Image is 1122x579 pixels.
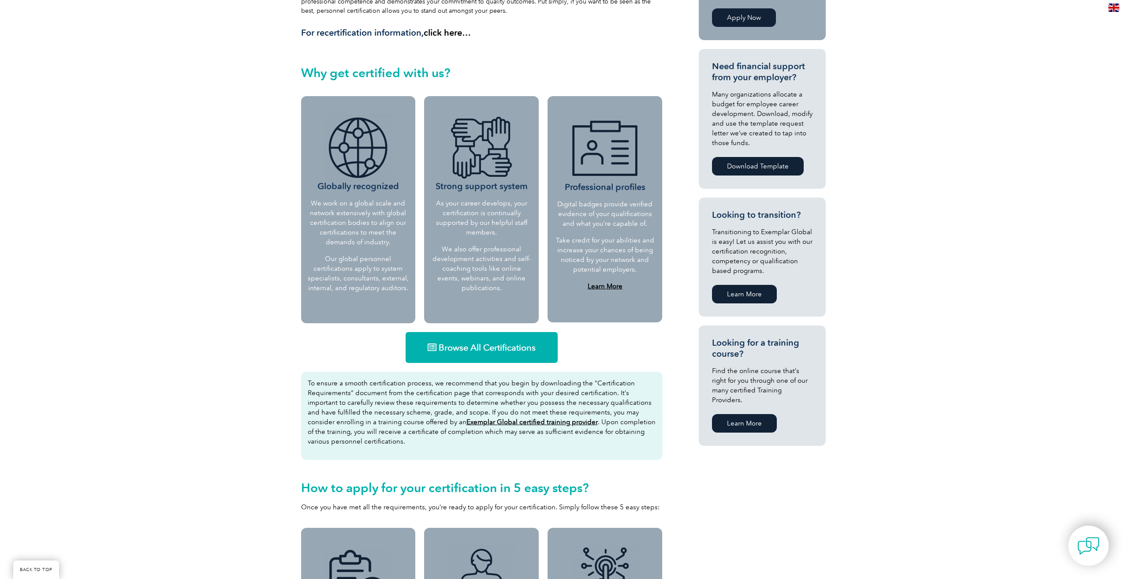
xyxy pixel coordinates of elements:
[431,244,532,293] p: We also offer professional development activities and self-coaching tools like online events, web...
[1108,4,1119,12] img: en
[555,199,655,228] p: Digital badges provide verified evidence of your qualifications and what you’re capable of.
[431,198,532,237] p: As your career develops, your certification is continually supported by our helpful staff members.
[588,282,623,290] a: Learn More
[406,332,558,363] a: Browse All Certifications
[712,90,813,148] p: Many organizations allocate a budget for employee career development. Download, modify and use th...
[308,378,656,446] p: To ensure a smooth certification process, we recommend that you begin by downloading the “Certifi...
[308,254,409,293] p: Our global personnel certifications apply to system specialists, consultants, external, internal,...
[301,502,663,512] p: Once you have met all the requirements, you’re ready to apply for your certification. Simply foll...
[301,27,663,38] h3: For recertification information,
[712,337,813,359] h3: Looking for a training course?
[712,61,813,83] h3: Need financial support from your employer?
[712,157,804,176] a: Download Template
[308,198,409,247] p: We work on a global scale and network extensively with global certification bodies to align our c...
[431,115,532,192] h3: Strong support system
[712,8,776,27] a: Apply Now
[712,285,777,303] a: Learn More
[439,343,536,352] span: Browse All Certifications
[712,227,813,276] p: Transitioning to Exemplar Global is easy! Let us assist you with our certification recognition, c...
[301,481,663,495] h2: How to apply for your certification in 5 easy steps?
[712,414,777,433] a: Learn More
[424,27,471,38] a: click here…
[308,115,409,192] h3: Globally recognized
[712,366,813,405] p: Find the online course that’s right for you through one of our many certified Training Providers.
[301,66,663,80] h2: Why get certified with us?
[712,209,813,220] h3: Looking to transition?
[1077,535,1100,557] img: contact-chat.png
[555,116,655,193] h3: Professional profiles
[13,560,59,579] a: BACK TO TOP
[555,235,655,274] p: Take credit for your abilities and increase your chances of being noticed by your network and pot...
[466,418,598,426] a: Exemplar Global certified training provider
